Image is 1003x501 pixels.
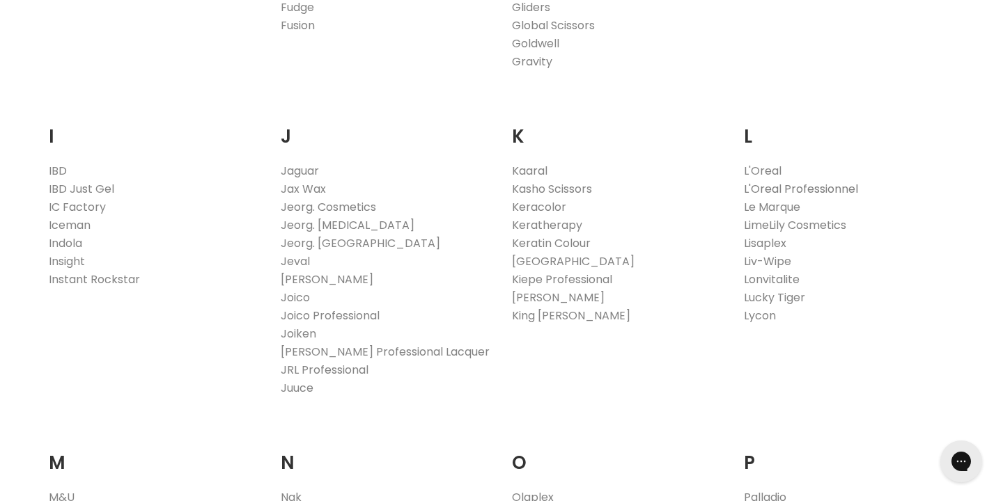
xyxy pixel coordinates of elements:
[281,326,316,342] a: Joiken
[49,217,91,233] a: Iceman
[281,17,315,33] a: Fusion
[281,253,310,269] a: Jeval
[49,253,85,269] a: Insight
[512,235,591,251] a: Keratin Colour
[281,271,373,287] a: [PERSON_NAME]
[512,54,552,70] a: Gravity
[744,235,786,251] a: Lisaplex
[512,181,592,197] a: Kasho Scissors
[49,199,106,215] a: IC Factory
[281,199,376,215] a: Jeorg. Cosmetics
[281,344,490,360] a: [PERSON_NAME] Professional Lacquer
[512,104,723,151] h2: K
[512,217,582,233] a: Keratherapy
[49,163,67,179] a: IBD
[281,431,492,477] h2: N
[512,271,612,287] a: Kiepe Professional
[49,104,260,151] h2: I
[744,163,782,179] a: L'Oreal
[744,181,858,197] a: L'Oreal Professionnel
[744,308,776,324] a: Lycon
[49,431,260,477] h2: M
[512,163,547,179] a: Kaaral
[49,181,114,197] a: IBD Just Gel
[744,104,955,151] h2: L
[744,199,800,215] a: Le Marque
[512,308,630,324] a: King [PERSON_NAME]
[49,235,82,251] a: Indola
[49,271,140,287] a: Instant Rockstar
[281,181,326,197] a: Jax Wax
[744,431,955,477] h2: P
[281,308,380,324] a: Joico Professional
[512,431,723,477] h2: O
[281,104,492,151] h2: J
[512,289,605,305] a: [PERSON_NAME]
[744,253,791,269] a: Liv-Wipe
[512,35,559,51] a: Goldwell
[512,199,566,215] a: Keracolor
[281,289,310,305] a: Joico
[281,362,368,378] a: JRL Professional
[744,289,805,305] a: Lucky Tiger
[512,253,635,269] a: [GEOGRAPHIC_DATA]
[281,217,414,233] a: Jeorg. [MEDICAL_DATA]
[281,235,440,251] a: Jeorg. [GEOGRAPHIC_DATA]
[744,217,846,233] a: LimeLily Cosmetics
[933,436,989,487] iframe: Gorgias live chat messenger
[281,380,313,396] a: Juuce
[744,271,800,287] a: Lonvitalite
[281,163,319,179] a: Jaguar
[512,17,595,33] a: Global Scissors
